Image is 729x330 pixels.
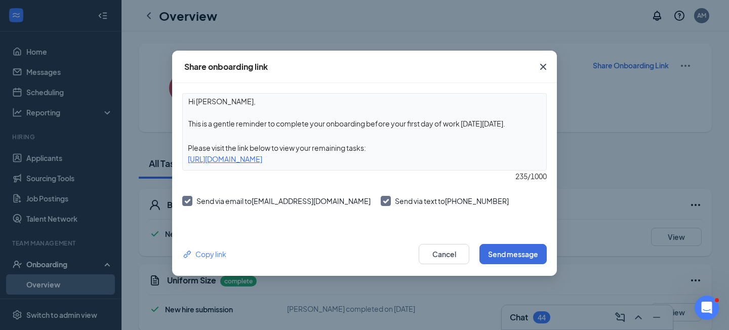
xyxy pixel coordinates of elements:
[419,244,469,264] button: Cancel
[530,51,557,83] button: Close
[182,249,226,260] button: Link Copy link
[196,196,371,205] span: Send via email to [EMAIL_ADDRESS][DOMAIN_NAME]
[183,142,546,153] div: Please visit the link below to view your remaining tasks:
[182,249,226,260] div: Copy link
[183,94,546,131] textarea: Hi [PERSON_NAME], This is a gentle reminder to complete your onboarding before your first day of ...
[695,296,719,320] iframe: Intercom live chat
[183,153,546,164] div: [URL][DOMAIN_NAME]
[184,61,268,72] div: Share onboarding link
[182,249,193,260] svg: Link
[537,61,549,73] svg: Cross
[479,244,547,264] button: Send message
[182,171,547,182] div: 235 / 1000
[395,196,509,205] span: Send via text to [PHONE_NUMBER]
